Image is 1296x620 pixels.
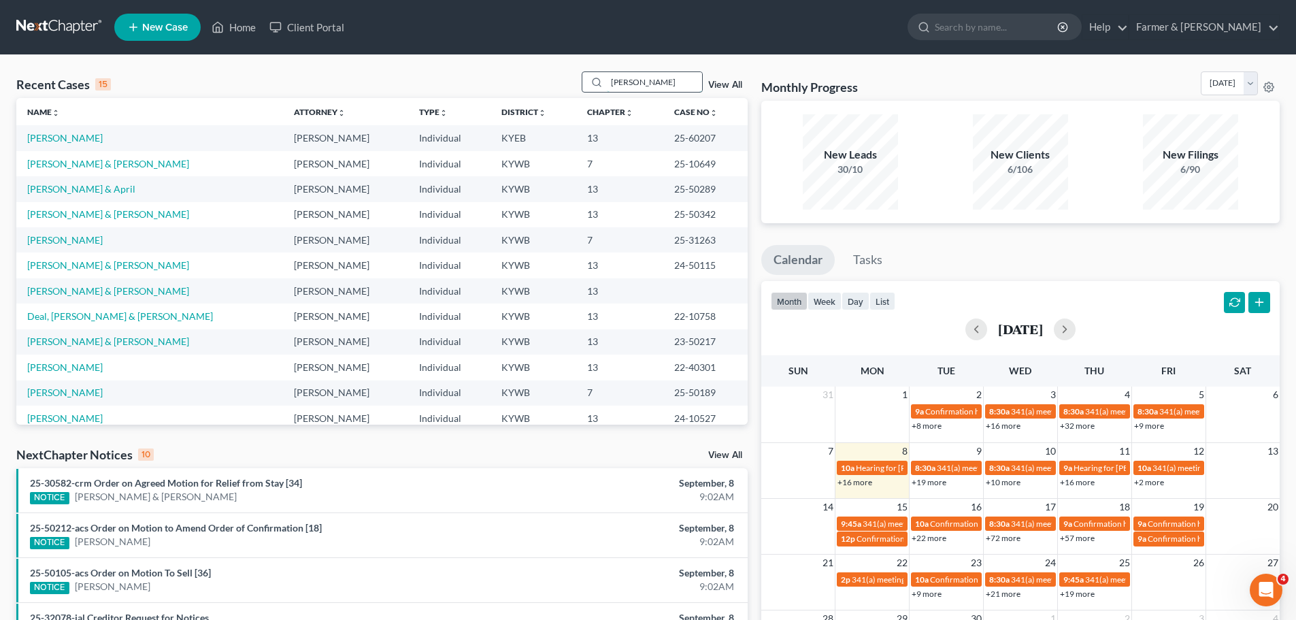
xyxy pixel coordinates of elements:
[576,125,664,150] td: 13
[969,499,983,515] span: 16
[283,151,408,176] td: [PERSON_NAME]
[408,252,491,278] td: Individual
[283,355,408,380] td: [PERSON_NAME]
[771,292,808,310] button: month
[30,537,69,549] div: NOTICE
[27,310,213,322] a: Deal, [PERSON_NAME] & [PERSON_NAME]
[1134,477,1164,487] a: +2 more
[663,151,747,176] td: 25-10649
[408,227,491,252] td: Individual
[821,387,835,403] span: 31
[895,499,909,515] span: 15
[576,202,664,227] td: 13
[205,15,263,39] a: Home
[508,566,734,580] div: September, 8
[912,589,942,599] a: +9 more
[16,76,111,93] div: Recent Cases
[837,477,872,487] a: +16 more
[821,499,835,515] span: 14
[408,125,491,150] td: Individual
[1152,463,1284,473] span: 341(a) meeting for [PERSON_NAME]
[986,421,1020,431] a: +16 more
[1044,443,1057,459] span: 10
[1266,555,1280,571] span: 27
[408,151,491,176] td: Individual
[989,574,1010,585] span: 8:30a
[1192,443,1206,459] span: 12
[841,574,850,585] span: 2p
[1266,443,1280,459] span: 13
[937,365,955,376] span: Tue
[761,79,858,95] h3: Monthly Progress
[1085,574,1216,585] span: 341(a) meeting for [PERSON_NAME]
[1143,163,1238,176] div: 6/90
[408,380,491,406] td: Individual
[508,476,734,490] div: September, 8
[576,304,664,329] td: 13
[30,522,322,534] a: 25-50212-acs Order on Motion to Amend Order of Confirmation [18]
[408,202,491,227] td: Individual
[708,80,742,90] a: View All
[491,202,576,227] td: KYWB
[1134,421,1164,431] a: +9 more
[1060,533,1095,543] a: +57 more
[27,361,103,373] a: [PERSON_NAME]
[998,322,1043,336] h2: [DATE]
[30,492,69,504] div: NOTICE
[856,463,1034,473] span: Hearing for [PERSON_NAME] & [PERSON_NAME]
[491,406,576,431] td: KYWB
[508,535,734,549] div: 9:02AM
[508,580,734,593] div: 9:02AM
[508,490,734,504] div: 9:02AM
[842,292,869,310] button: day
[1074,519,1228,529] span: Confirmation hearing for [PERSON_NAME]
[863,519,994,529] span: 341(a) meeting for [PERSON_NAME]
[674,107,718,117] a: Case Nounfold_more
[663,406,747,431] td: 24-10527
[788,365,808,376] span: Sun
[30,582,69,594] div: NOTICE
[901,387,909,403] span: 1
[915,519,929,529] span: 10a
[1234,365,1251,376] span: Sat
[1085,406,1216,417] span: 341(a) meeting for [PERSON_NAME]
[491,355,576,380] td: KYWB
[1118,499,1131,515] span: 18
[508,521,734,535] div: September, 8
[803,147,898,163] div: New Leads
[986,477,1020,487] a: +10 more
[1143,147,1238,163] div: New Filings
[1137,406,1158,417] span: 8:30a
[294,107,346,117] a: Attorneyunfold_more
[1137,534,1146,544] span: 9a
[263,15,351,39] a: Client Portal
[1192,555,1206,571] span: 26
[491,380,576,406] td: KYWB
[663,227,747,252] td: 25-31263
[869,292,895,310] button: list
[1063,406,1084,417] span: 8:30a
[986,589,1020,599] a: +21 more
[408,176,491,201] td: Individual
[852,574,983,585] span: 341(a) meeting for [PERSON_NAME]
[27,336,189,347] a: [PERSON_NAME] & [PERSON_NAME]
[1044,499,1057,515] span: 17
[408,278,491,304] td: Individual
[710,109,718,117] i: unfold_more
[27,208,189,220] a: [PERSON_NAME] & [PERSON_NAME]
[142,22,188,33] span: New Case
[576,151,664,176] td: 7
[663,380,747,406] td: 25-50189
[1250,574,1282,606] iframe: Intercom live chat
[283,227,408,252] td: [PERSON_NAME]
[663,202,747,227] td: 25-50342
[1063,574,1084,585] span: 9:45a
[283,329,408,355] td: [PERSON_NAME]
[708,451,742,460] a: View All
[1266,499,1280,515] span: 20
[576,176,664,201] td: 13
[587,107,633,117] a: Chapterunfold_more
[283,406,408,431] td: [PERSON_NAME]
[915,463,935,473] span: 8:30a
[52,109,60,117] i: unfold_more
